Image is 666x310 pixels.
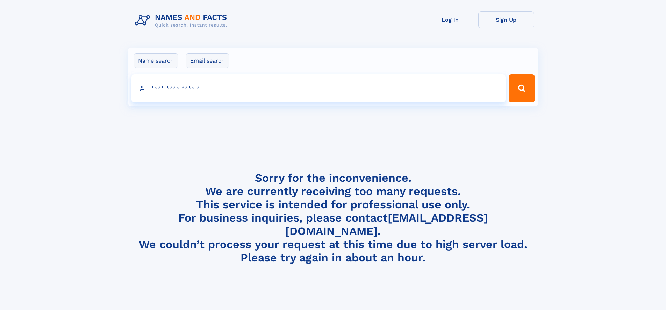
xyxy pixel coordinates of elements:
[132,171,534,265] h4: Sorry for the inconvenience. We are currently receiving too many requests. This service is intend...
[131,74,506,102] input: search input
[509,74,535,102] button: Search Button
[422,11,478,28] a: Log In
[132,11,233,30] img: Logo Names and Facts
[478,11,534,28] a: Sign Up
[186,53,229,68] label: Email search
[285,211,488,238] a: [EMAIL_ADDRESS][DOMAIN_NAME]
[134,53,178,68] label: Name search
